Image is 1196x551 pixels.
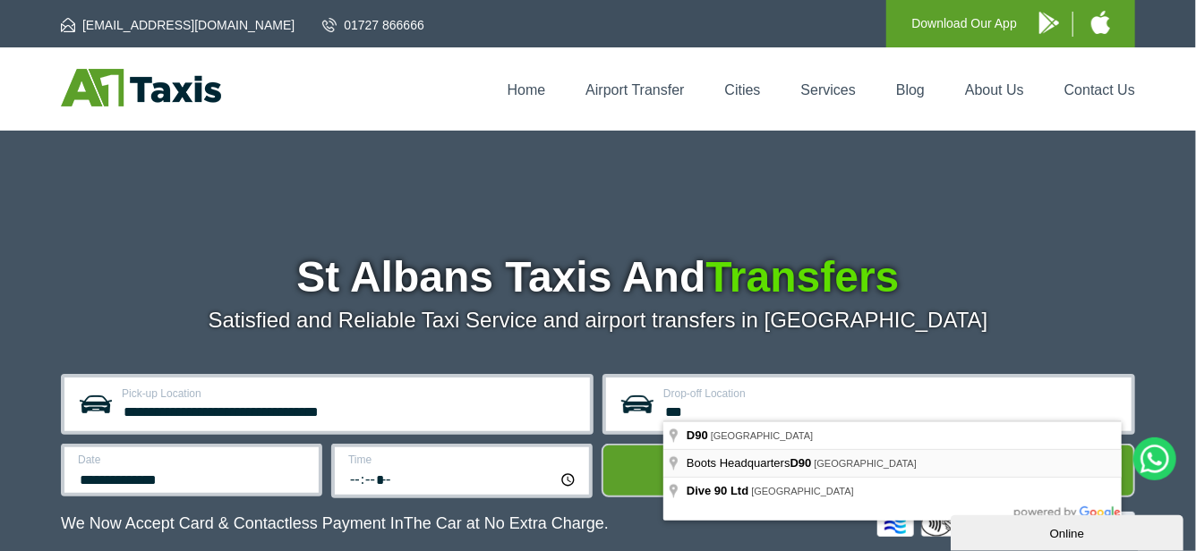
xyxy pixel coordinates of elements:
[711,430,814,441] span: [GEOGRAPHIC_DATA]
[801,82,856,97] a: Services
[725,82,761,97] a: Cities
[751,486,854,496] span: [GEOGRAPHIC_DATA]
[877,512,1135,537] img: Credit And Debit Cards
[911,13,1017,35] p: Download Our App
[122,388,579,399] label: Pick-up Location
[1039,12,1059,34] img: A1 Taxis Android App
[61,256,1135,299] h1: St Albans Taxis And
[348,454,578,465] label: Time
[404,514,609,532] span: The Car at No Extra Charge.
[705,253,899,301] span: Transfers
[61,69,221,106] img: A1 Taxis St Albans LTD
[1064,82,1135,97] a: Contact Us
[61,514,609,533] p: We Now Accept Card & Contactless Payment In
[687,484,748,497] span: Dive 90 Ltd
[896,82,925,97] a: Blog
[508,82,546,97] a: Home
[814,458,917,469] span: [GEOGRAPHIC_DATA]
[585,82,684,97] a: Airport Transfer
[1091,11,1110,34] img: A1 Taxis iPhone App
[602,444,1135,497] button: Get Quote
[951,512,1187,551] iframe: chat widget
[965,82,1024,97] a: About Us
[78,454,308,465] label: Date
[322,16,424,34] a: 01727 866666
[687,428,708,442] span: D90
[687,456,814,470] span: Boots Headquarters
[61,308,1135,333] p: Satisfied and Reliable Taxi Service and airport transfers in [GEOGRAPHIC_DATA]
[663,388,1121,399] label: Drop-off Location
[790,456,812,470] span: D90
[61,16,295,34] a: [EMAIL_ADDRESS][DOMAIN_NAME]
